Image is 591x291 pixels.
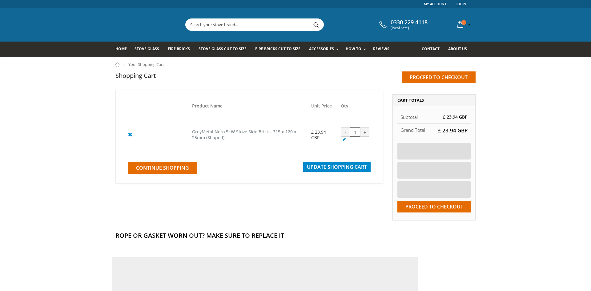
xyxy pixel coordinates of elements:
span: Fire Bricks Cut To Size [255,46,300,51]
span: Continue Shopping [136,164,189,171]
a: Continue Shopping [128,162,197,174]
span: £ 23.94 GBP [438,127,468,134]
span: £ 23.94 GBP [443,114,468,120]
span: Fire Bricks [168,46,190,51]
span: Update Shopping Cart [307,164,367,170]
span: 1 [461,20,466,25]
span: About us [448,46,467,51]
span: Your Shopping Cart [128,62,164,67]
a: 0330 229 4118 (local rate) [378,19,428,30]
strong: Grand Total [400,127,425,133]
a: Home [115,63,120,67]
button: Update Shopping Cart [303,162,371,172]
a: Fire Bricks [168,42,195,57]
a: GreyMetal Nero 5kW Stove Side Brick - 315 x 120 x 25mm (Shaped) [192,129,296,140]
span: Reviews [373,46,389,51]
a: Stove Glass [135,42,164,57]
h2: Rope Or Gasket Worn Out? Make Sure To Replace It [115,231,476,240]
span: Stove Glass Cut To Size [199,46,246,51]
a: Contact [422,42,444,57]
div: + [360,127,369,137]
th: Qty [338,99,374,113]
th: Product Name [189,99,308,113]
span: Stove Glass [135,46,159,51]
a: Fire Bricks Cut To Size [255,42,305,57]
span: Subtotal [400,114,418,120]
span: Cart Totals [397,97,424,103]
a: Home [115,42,131,57]
a: How To [346,42,369,57]
a: About us [448,42,472,57]
a: Reviews [373,42,394,57]
span: How To [346,46,361,51]
h1: Shopping Cart [115,71,156,80]
input: Proceed to checkout [402,71,476,83]
th: Unit Price [308,99,338,113]
span: £ 23.94 GBP [311,129,326,140]
div: - [341,127,350,137]
button: Search [309,19,323,30]
span: Accessories [309,46,334,51]
input: Proceed to checkout [397,201,471,212]
span: (local rate) [391,26,428,30]
a: Stove Glass Cut To Size [199,42,251,57]
span: Contact [422,46,440,51]
input: Search your stove brand... [186,19,392,30]
a: Accessories [309,42,342,57]
span: Home [115,46,127,51]
span: 0330 229 4118 [391,19,428,26]
a: 1 [455,18,472,30]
